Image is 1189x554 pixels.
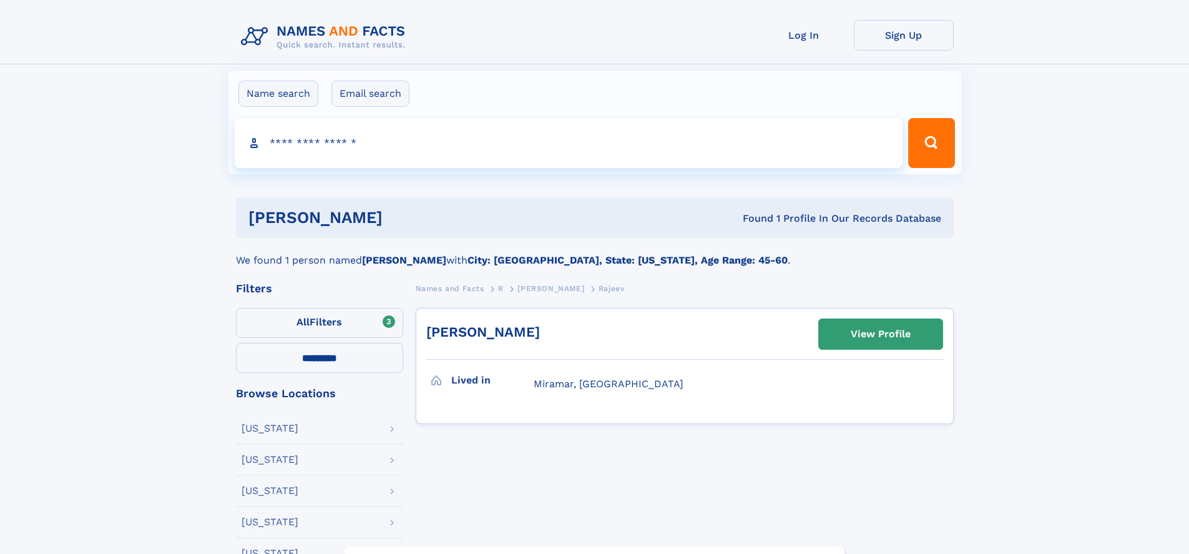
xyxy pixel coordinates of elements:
[236,308,403,338] label: Filters
[562,212,941,225] div: Found 1 Profile In Our Records Database
[248,210,563,225] h1: [PERSON_NAME]
[236,283,403,294] div: Filters
[498,280,504,296] a: R
[236,388,403,399] div: Browse Locations
[238,81,318,107] label: Name search
[854,20,954,51] a: Sign Up
[819,319,942,349] a: View Profile
[426,324,540,340] a: [PERSON_NAME]
[599,284,625,293] span: Rajeev
[467,254,788,266] b: City: [GEOGRAPHIC_DATA], State: [US_STATE], Age Range: 45-60
[296,316,310,328] span: All
[517,284,584,293] span: [PERSON_NAME]
[498,284,504,293] span: R
[331,81,409,107] label: Email search
[534,378,683,390] span: Miramar, [GEOGRAPHIC_DATA]
[851,320,911,349] div: View Profile
[362,254,446,266] b: [PERSON_NAME]
[235,118,903,168] input: search input
[451,370,534,391] h3: Lived in
[236,20,416,54] img: Logo Names and Facts
[242,517,298,527] div: [US_STATE]
[754,20,854,51] a: Log In
[416,280,484,296] a: Names and Facts
[236,238,954,268] div: We found 1 person named with .
[908,118,954,168] button: Search Button
[242,486,298,496] div: [US_STATE]
[242,423,298,433] div: [US_STATE]
[517,280,584,296] a: [PERSON_NAME]
[242,455,298,465] div: [US_STATE]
